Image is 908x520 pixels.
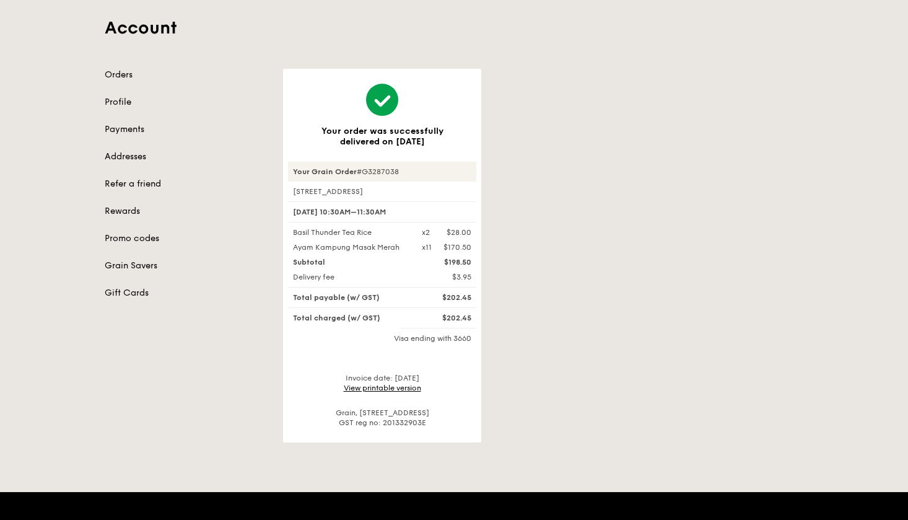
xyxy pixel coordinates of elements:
div: Ayam Kampung Masak Merah [286,242,414,252]
div: $202.45 [414,313,479,323]
strong: Your Grain Order [293,167,357,176]
div: $202.45 [414,293,479,302]
a: Profile [105,96,268,108]
a: Payments [105,123,268,136]
div: $170.50 [443,242,471,252]
div: $28.00 [447,227,471,237]
div: #G3287038 [288,162,476,182]
div: Total charged (w/ GST) [286,313,414,323]
a: Addresses [105,151,268,163]
a: View printable version [344,384,421,392]
a: Rewards [105,205,268,218]
div: Subtotal [286,257,414,267]
div: Invoice date: [DATE] [288,373,476,393]
span: Total payable (w/ GST) [293,293,380,302]
div: Delivery fee [286,272,414,282]
a: Grain Savers [105,260,268,272]
div: [DATE] 10:30AM–11:30AM [288,201,476,223]
div: Visa ending with 3660 [288,333,476,343]
div: Basil Thunder Tea Rice [286,227,414,237]
div: $198.50 [414,257,479,267]
img: icon-bigtick-success.32661cc0.svg [366,84,398,116]
div: $3.95 [414,272,479,282]
a: Promo codes [105,232,268,245]
a: Refer a friend [105,178,268,190]
a: Orders [105,69,268,81]
div: x11 [422,242,432,252]
div: x2 [422,227,430,237]
h3: Your order was successfully delivered on [DATE] [303,126,461,147]
a: Gift Cards [105,287,268,299]
div: Grain, [STREET_ADDRESS] GST reg no: 201332903E [288,408,476,428]
div: [STREET_ADDRESS] [288,187,476,196]
h1: Account [105,17,803,39]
